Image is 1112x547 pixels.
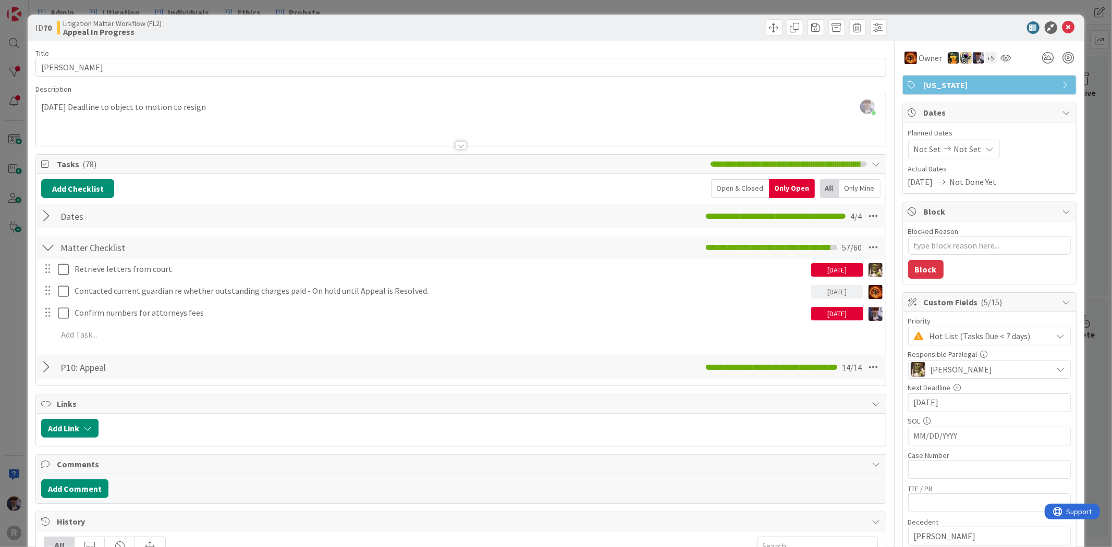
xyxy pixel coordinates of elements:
[57,515,866,528] span: History
[924,205,1057,218] span: Block
[954,143,982,155] span: Not Set
[860,100,875,114] img: 4bkkwsAgLEzgUFsllbC0Zn7GEDwYOnLA.jpg
[75,263,807,275] p: Retrieve letters from court
[57,207,291,226] input: Add Checklist...
[908,128,1071,139] span: Planned Dates
[908,317,1071,325] div: Priority
[950,176,997,188] span: Not Done Yet
[908,384,1071,391] div: Next Deadline
[842,361,862,374] span: 14 / 14
[43,22,52,33] b: 70
[930,329,1047,343] span: Hot List (Tasks Due < 7 days)
[914,143,942,155] span: Not Set
[948,52,959,64] img: MR
[22,2,47,14] span: Support
[63,28,162,36] b: Appeal In Progress
[911,362,925,377] img: DG
[908,351,1071,358] div: Responsible Paralegal
[35,58,886,77] input: type card name here...
[839,179,881,198] div: Only Mine
[35,48,49,58] label: Title
[908,164,1071,175] span: Actual Dates
[908,517,939,527] label: Decedent
[869,263,883,277] img: DG
[811,285,863,299] div: [DATE]
[919,52,943,64] span: Owner
[82,159,96,169] span: ( 78 )
[35,21,52,34] span: ID
[811,307,863,320] div: [DATE]
[908,176,933,188] span: [DATE]
[960,52,972,64] img: TM
[985,52,997,64] div: + 5
[973,52,984,64] img: ML
[711,179,769,198] div: Open & Closed
[41,179,114,198] button: Add Checklist
[75,307,807,319] p: Confirm numbers for attorneys fees
[914,394,1065,412] input: MM/DD/YYYY
[924,296,1057,308] span: Custom Fields
[41,479,108,498] button: Add Comment
[924,79,1057,91] span: [US_STATE]
[57,397,866,410] span: Links
[924,106,1057,119] span: Dates
[931,363,993,376] span: [PERSON_NAME]
[908,417,1071,425] div: SOL
[908,227,959,236] label: Blocked Reason
[908,260,944,279] button: Block
[57,458,866,470] span: Comments
[869,285,883,299] img: TR
[851,210,862,222] span: 4 / 4
[63,19,162,28] span: Litigation Matter Workflow (FL2)
[869,307,883,321] img: ML
[811,263,863,277] div: [DATE]
[981,297,1003,307] span: ( 5/15 )
[914,427,1065,445] input: MM/DD/YYYY
[908,484,933,493] label: TTE / PR
[41,419,99,438] button: Add Link
[57,358,291,377] input: Add Checklist...
[75,285,807,297] p: Contacted current guardian re whether outstanding charges paid - On hold until Appeal is Resolved.
[41,101,880,113] p: [DATE] Deadline to object to motion to resign
[57,238,291,257] input: Add Checklist...
[769,179,815,198] div: Only Open
[35,84,71,94] span: Description
[842,241,862,254] span: 57 / 60
[57,158,705,170] span: Tasks
[820,179,839,198] div: All
[905,52,917,64] img: TR
[908,451,950,460] label: Case Number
